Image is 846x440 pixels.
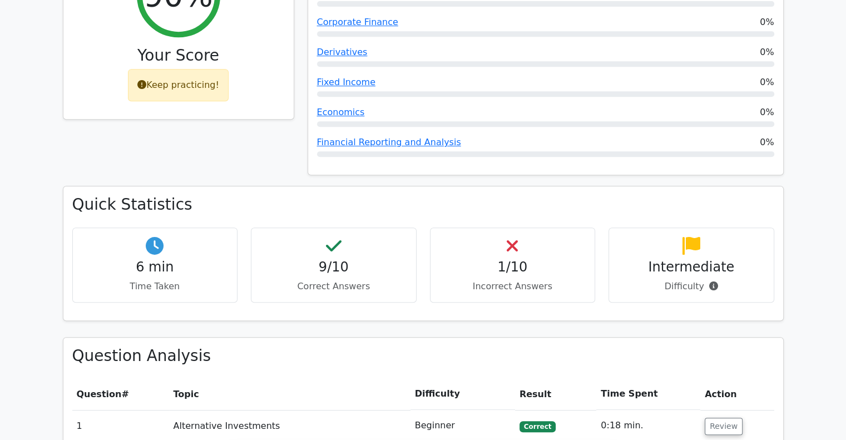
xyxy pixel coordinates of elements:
h3: Question Analysis [72,347,774,365]
span: 0% [760,76,774,89]
h4: 1/10 [439,259,586,275]
h4: Intermediate [618,259,765,275]
a: Corporate Finance [317,17,398,27]
button: Review [705,418,743,435]
p: Incorrect Answers [439,280,586,293]
p: Time Taken [82,280,229,293]
h4: 6 min [82,259,229,275]
th: Time Spent [596,378,700,410]
h3: Quick Statistics [72,195,774,214]
span: 0% [760,136,774,149]
div: Keep practicing! [128,69,229,101]
th: # [72,378,169,410]
span: Correct [520,421,556,432]
a: Economics [317,107,365,117]
span: 0% [760,46,774,59]
th: Difficulty [410,378,515,410]
h4: 9/10 [260,259,407,275]
p: Difficulty [618,280,765,293]
span: Question [77,389,122,399]
span: 0% [760,106,774,119]
span: 0% [760,16,774,29]
th: Topic [169,378,410,410]
th: Action [700,378,774,410]
a: Financial Reporting and Analysis [317,137,461,147]
a: Derivatives [317,47,368,57]
h3: Your Score [72,46,285,65]
p: Correct Answers [260,280,407,293]
a: Fixed Income [317,77,375,87]
th: Result [515,378,596,410]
